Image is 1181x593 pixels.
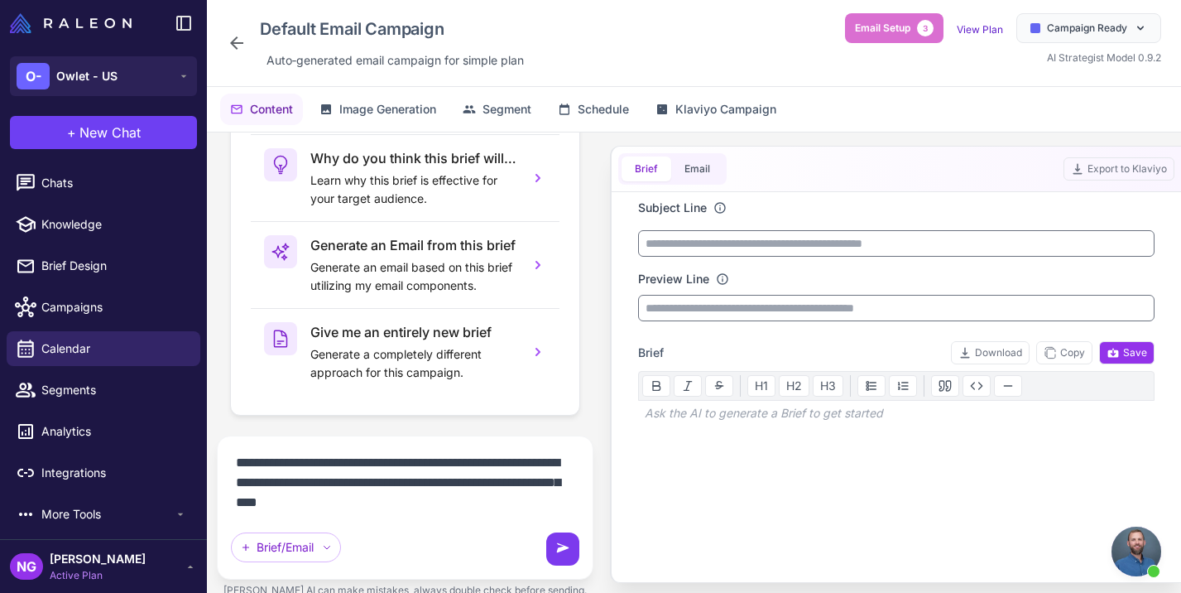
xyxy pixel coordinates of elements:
[1063,157,1174,181] button: Export to Klaviyo
[41,174,187,192] span: Chats
[1047,21,1127,36] span: Campaign Ready
[1111,527,1161,576] div: Open chat
[747,375,775,397] button: H1
[453,94,541,125] button: Segment
[1047,51,1161,64] span: AI Strategist Model 0.9.2
[41,505,174,523] span: More Tools
[10,13,132,33] img: Raleon Logo
[41,381,187,399] span: Segments
[17,63,50,89] div: O-
[41,464,187,482] span: Integrations
[50,568,146,583] span: Active Plan
[310,148,516,168] h3: Why do you think this brief will work
[41,422,187,441] span: Analytics
[951,341,1030,364] button: Download
[638,270,709,288] label: Preview Line
[41,257,187,275] span: Brief Design
[957,23,1003,36] a: View Plan
[310,171,516,208] p: Learn why this brief is effective for your target audience.
[7,373,200,407] a: Segments
[671,157,723,181] button: Email
[220,94,303,125] button: Content
[675,100,776,118] span: Klaviyo Campaign
[1036,341,1092,364] button: Copy
[50,550,146,568] span: [PERSON_NAME]
[578,100,629,118] span: Schedule
[253,13,530,45] div: Click to edit campaign name
[260,48,530,73] div: Click to edit description
[310,258,516,295] p: Generate an email based on this brief utilizing my email components.
[7,166,200,200] a: Chats
[1044,345,1085,360] span: Copy
[41,215,187,234] span: Knowledge
[10,13,138,33] a: Raleon Logo
[638,344,664,362] span: Brief
[845,13,943,43] button: Email Setup3
[7,331,200,366] a: Calendar
[482,100,531,118] span: Segment
[638,199,707,217] label: Subject Line
[622,157,671,181] button: Brief
[56,67,118,85] span: Owlet - US
[41,340,187,358] span: Calendar
[7,414,200,449] a: Analytics
[855,21,910,36] span: Email Setup
[7,248,200,283] a: Brief Design
[917,20,934,36] span: 3
[67,123,76,142] span: +
[310,94,446,125] button: Image Generation
[231,533,341,562] div: Brief/Email
[79,123,141,142] span: New Chat
[250,100,293,118] span: Content
[548,94,639,125] button: Schedule
[646,94,786,125] button: Klaviyo Campaign
[310,235,516,255] h3: Generate an Email from this brief
[1099,341,1155,364] button: Save
[1107,345,1147,360] span: Save
[10,56,197,96] button: O-Owlet - US
[10,116,197,149] button: +New Chat
[7,207,200,242] a: Knowledge
[813,375,843,397] button: H3
[779,375,809,397] button: H2
[7,290,200,325] a: Campaigns
[41,298,187,316] span: Campaigns
[310,345,516,382] p: Generate a completely different approach for this campaign.
[339,100,436,118] span: Image Generation
[10,553,43,580] div: NG
[266,51,524,70] span: Auto‑generated email campaign for simple plan
[310,322,516,342] h3: Give me an entirely new brief
[7,456,200,490] a: Integrations
[638,401,1155,426] div: Ask the AI to generate a Brief to get started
